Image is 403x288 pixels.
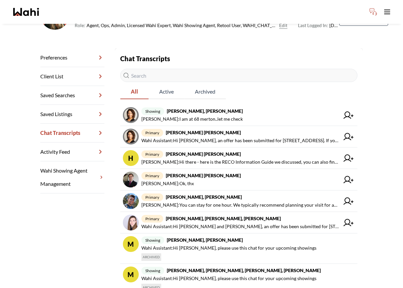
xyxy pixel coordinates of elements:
button: Active [149,85,184,99]
span: Wahi Assistant : Hi [PERSON_NAME] and [PERSON_NAME], an offer has been submitted for [STREET_ADDR... [141,223,340,230]
a: Wahi Showing Agent Management [40,161,104,193]
span: primary [141,193,163,201]
span: [PERSON_NAME] : Hi there - here is the RECO Information Guide we discussed, you can also find it ... [141,158,340,166]
a: Saved Searches [40,86,104,105]
input: Search [120,69,357,82]
span: Agent, Ops, Admin, Licensed Wahi Expert, Wahi Showing Agent, Retool User, WAHI_CHAT_MODERATOR [87,21,276,29]
button: Archived [184,85,226,99]
span: All [120,85,149,99]
a: primary[PERSON_NAME], [PERSON_NAME], [PERSON_NAME]Wahi Assistant:Hi [PERSON_NAME] and [PERSON_NAM... [120,212,357,233]
span: primary [141,150,163,158]
a: Mshowing[PERSON_NAME], [PERSON_NAME]Wahi Assistant:Hi [PERSON_NAME], please use this chat for you... [120,233,357,264]
a: primary[PERSON_NAME], [PERSON_NAME][PERSON_NAME]:You can stay for one hour. We typically recommen... [120,190,357,212]
a: showing[PERSON_NAME], [PERSON_NAME][PERSON_NAME]:I am at 68 merton..let me check [120,104,357,126]
span: [PERSON_NAME] : I am at 68 merton..let me check [141,115,243,123]
button: Edit [279,21,287,29]
strong: [PERSON_NAME] [PERSON_NAME] [166,130,241,135]
span: [PERSON_NAME] : You can stay for one hour. We typically recommend planning your visit for about a... [141,201,340,209]
strong: [PERSON_NAME], [PERSON_NAME] [167,237,243,243]
div: M [123,236,139,252]
a: Client List [40,67,104,86]
img: chat avatar [123,172,139,187]
span: primary [141,215,163,223]
img: chat avatar [123,193,139,209]
span: Last Logged In: [298,22,328,28]
span: Archived [184,85,226,99]
span: [DATE] [298,21,339,29]
strong: [PERSON_NAME], [PERSON_NAME] [166,194,242,200]
div: H [123,150,139,166]
span: showing [141,267,164,274]
strong: [PERSON_NAME], [PERSON_NAME], [PERSON_NAME] [166,216,281,221]
strong: [PERSON_NAME], [PERSON_NAME], [PERSON_NAME], [PERSON_NAME] [167,267,321,273]
span: Wahi Assistant : Hi [PERSON_NAME], please use this chat for your upcoming showings [141,244,316,252]
div: M [123,267,139,282]
span: [PERSON_NAME] : Ok, thx [141,180,194,187]
a: Saved Listings [40,105,104,124]
a: primary[PERSON_NAME] [PERSON_NAME]Wahi Assistant:Hi [PERSON_NAME], an offer has been submitted fo... [120,126,357,147]
button: Toggle open navigation menu [381,5,394,19]
img: chat avatar [123,215,139,230]
strong: [PERSON_NAME], [PERSON_NAME] [167,108,243,114]
span: Wahi Assistant : Hi [PERSON_NAME], please use this chat for your upcoming showings [141,274,316,282]
span: Role: [75,21,85,29]
span: Active [149,85,184,99]
span: primary [141,129,163,137]
img: chat avatar [123,107,139,123]
span: primary [141,172,163,180]
a: Preferences [40,48,104,67]
button: All [120,85,149,99]
a: Hprimary[PERSON_NAME] [PERSON_NAME][PERSON_NAME]:Hi there - here is the RECO Information Guide we... [120,147,357,169]
span: Wahi Assistant : Hi [PERSON_NAME], an offer has been submitted for [STREET_ADDRESS]. If you’re st... [141,137,340,144]
span: showing [141,107,164,115]
a: primary[PERSON_NAME] [PERSON_NAME][PERSON_NAME]:Ok, thx [120,169,357,190]
strong: Chat Transcripts [120,55,170,62]
a: Wahi homepage [13,8,39,16]
a: Activity Feed [40,143,104,161]
span: showing [141,236,164,244]
a: Chat Transcripts [40,124,104,143]
strong: [PERSON_NAME] [PERSON_NAME] [166,173,241,178]
img: chat avatar [123,129,139,144]
span: ARCHIVED [141,253,161,261]
strong: [PERSON_NAME] [PERSON_NAME] [166,151,241,157]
